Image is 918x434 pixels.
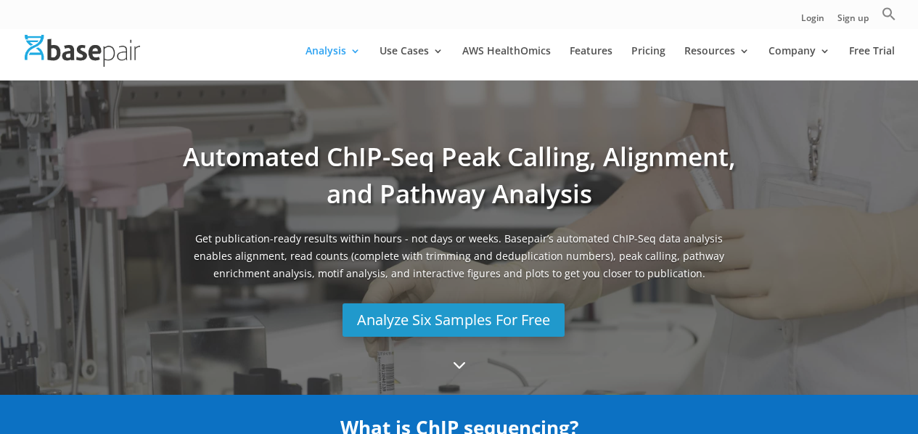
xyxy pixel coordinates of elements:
a: Search Icon Link [882,7,896,29]
a: Use Cases [380,46,443,80]
a: Pricing [631,46,665,80]
a: Analysis [306,46,361,80]
a: Company [769,46,830,80]
span: 3 [446,351,472,377]
a: Free Trial [849,46,895,80]
h1: Automated ChIP-Seq Peak Calling, Alignment, and Pathway Analysis [176,139,742,230]
a: Resources [684,46,750,80]
a: Analyze Six Samples For Free [343,303,565,337]
img: Basepair [25,35,140,66]
svg: Search [882,7,896,21]
a: Features [570,46,612,80]
span: Get publication-ready results within hours - not days or weeks. Basepair’s automated ChIP-Seq dat... [176,230,742,289]
a: 3 [446,351,472,380]
a: AWS HealthOmics [462,46,551,80]
a: Login [801,14,824,29]
a: Sign up [837,14,869,29]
